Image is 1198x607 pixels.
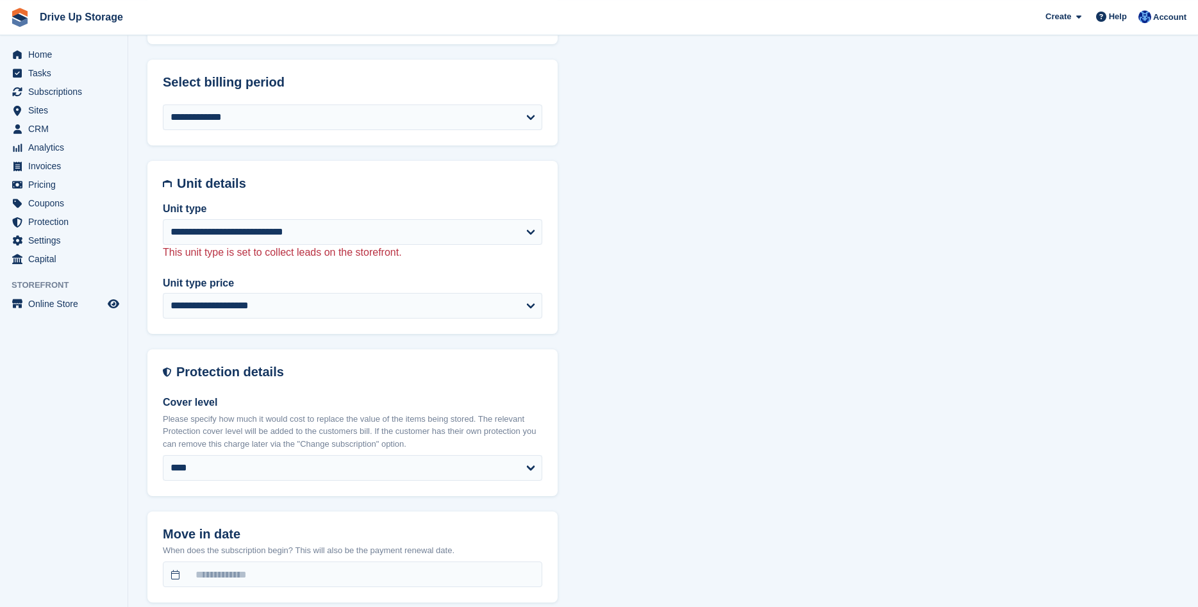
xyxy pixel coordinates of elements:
a: menu [6,101,121,119]
a: menu [6,46,121,63]
a: menu [6,231,121,249]
span: Storefront [12,279,128,292]
p: Please specify how much it would cost to replace the value of the items being stored. The relevan... [163,413,542,451]
a: menu [6,157,121,175]
span: Home [28,46,105,63]
p: When does the subscription begin? This will also be the payment renewal date. [163,544,542,557]
a: Drive Up Storage [35,6,128,28]
span: Help [1109,10,1127,23]
span: Pricing [28,176,105,194]
h2: Select billing period [163,75,542,90]
h2: Move in date [163,527,542,542]
img: insurance-details-icon-731ffda60807649b61249b889ba3c5e2b5c27d34e2e1fb37a309f0fde93ff34a.svg [163,365,171,379]
h2: Protection details [176,365,542,379]
span: Analytics [28,138,105,156]
label: Cover level [163,395,542,410]
a: menu [6,83,121,101]
span: Settings [28,231,105,249]
img: stora-icon-8386f47178a22dfd0bd8f6a31ec36ba5ce8667c1dd55bd0f319d3a0aa187defe.svg [10,8,29,27]
span: CRM [28,120,105,138]
span: Capital [28,250,105,268]
span: Online Store [28,295,105,313]
a: menu [6,120,121,138]
a: menu [6,213,121,231]
a: menu [6,295,121,313]
img: Widnes Team [1138,10,1151,23]
a: menu [6,250,121,268]
h2: Unit details [177,176,542,191]
span: Sites [28,101,105,119]
span: Create [1045,10,1071,23]
span: Subscriptions [28,83,105,101]
a: menu [6,176,121,194]
a: menu [6,138,121,156]
a: Preview store [106,296,121,312]
span: Protection [28,213,105,231]
span: Coupons [28,194,105,212]
span: Account [1153,11,1186,24]
a: menu [6,194,121,212]
label: Unit type [163,201,542,217]
span: Invoices [28,157,105,175]
span: Tasks [28,64,105,82]
p: This unit type is set to collect leads on the storefront. [163,245,542,260]
img: unit-details-icon-595b0c5c156355b767ba7b61e002efae458ec76ed5ec05730b8e856ff9ea34a9.svg [163,176,172,191]
label: Unit type price [163,276,542,291]
a: menu [6,64,121,82]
